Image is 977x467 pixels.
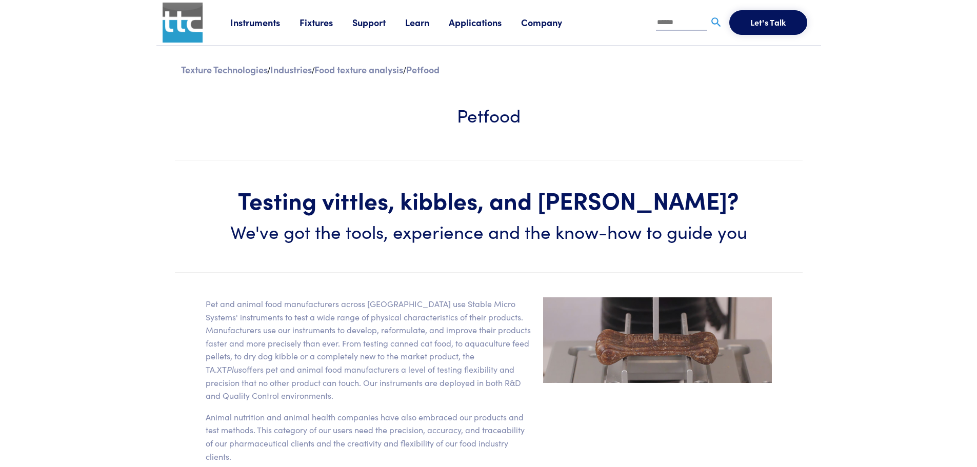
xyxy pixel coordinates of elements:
[270,63,312,76] a: Industries
[206,218,772,243] h3: We've got the tools, experience and the know-how to guide you
[449,16,521,29] a: Applications
[181,63,268,76] a: Texture Technologies
[543,297,772,383] img: petfood-dogbone-three-point-bend.jpg
[206,185,772,215] h1: Testing vittles, kibbles, and [PERSON_NAME]?
[175,62,803,77] div: / / /
[206,102,772,127] h3: Petfood
[230,16,300,29] a: Instruments
[300,16,352,29] a: Fixtures
[406,63,440,76] p: Petfood
[521,16,582,29] a: Company
[729,10,807,35] button: Let's Talk
[405,16,449,29] a: Learn
[206,297,531,402] p: Pet and animal food manufacturers across [GEOGRAPHIC_DATA] use Stable Micro Systems' instruments ...
[206,411,531,463] p: Animal nutrition and animal health companies have also embraced our products and test methods. Th...
[163,3,203,43] img: ttc_logo_1x1_v1.0.png
[352,16,405,29] a: Support
[314,63,403,76] a: Food texture analysis
[227,363,242,375] span: Plus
